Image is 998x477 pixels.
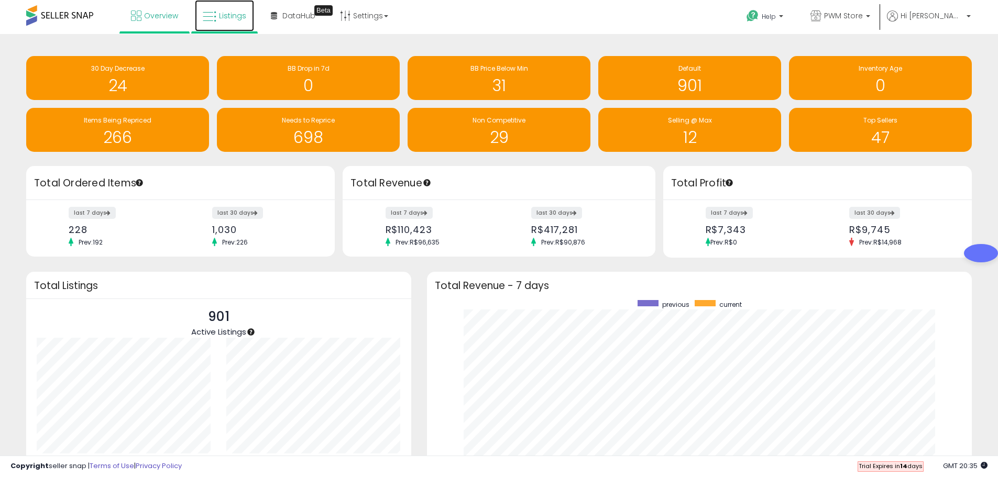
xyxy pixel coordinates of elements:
span: previous [662,300,689,309]
h1: 29 [413,129,585,146]
a: BB Price Below Min 31 [408,56,590,100]
div: Tooltip anchor [422,178,432,187]
span: Top Sellers [863,116,897,125]
i: Get Help [746,9,759,23]
span: Trial Expires in days [859,462,923,470]
span: Non Competitive [473,116,525,125]
a: BB Drop in 7d 0 [217,56,400,100]
div: Tooltip anchor [246,327,256,337]
h1: 266 [31,129,204,146]
label: last 7 days [386,207,433,219]
h3: Total Revenue [350,176,648,191]
span: Hi [PERSON_NAME] [901,10,963,21]
h1: 698 [222,129,394,146]
h3: Total Ordered Items [34,176,327,191]
h1: 47 [794,129,967,146]
a: Items Being Repriced 266 [26,108,209,152]
a: Top Sellers 47 [789,108,972,152]
div: R$110,423 [386,224,491,235]
div: Tooltip anchor [314,5,333,16]
div: R$7,343 [706,224,810,235]
h3: Total Revenue - 7 days [435,282,964,290]
div: Tooltip anchor [135,178,144,187]
span: 2025-10-8 20:35 GMT [943,461,988,471]
a: 30 Day Decrease 24 [26,56,209,100]
div: 1,030 [212,224,316,235]
h1: 24 [31,77,204,94]
span: Overview [144,10,178,21]
a: Default 901 [598,56,781,100]
a: Non Competitive 29 [408,108,590,152]
span: Help [762,12,776,21]
b: 629 [337,453,354,466]
span: Prev: R$90,876 [536,238,590,247]
strong: Copyright [10,461,49,471]
span: Needs to Reprice [282,116,335,125]
b: 14 [900,462,907,470]
span: DataHub [282,10,315,21]
label: last 7 days [69,207,116,219]
span: Items Being Repriced [84,116,151,125]
div: R$9,745 [849,224,953,235]
b: 0 [89,453,94,466]
span: Inventory Age [859,64,902,73]
b: 901 [149,453,163,466]
span: Prev: 226 [217,238,253,247]
a: Terms of Use [90,461,134,471]
h3: Total Listings [34,282,403,290]
span: Listings [219,10,246,21]
a: Help [738,2,794,34]
span: 30 Day Decrease [91,64,145,73]
label: last 30 days [849,207,900,219]
div: 228 [69,224,173,235]
label: last 7 days [706,207,753,219]
span: PWM Store [824,10,863,21]
a: Inventory Age 0 [789,56,972,100]
span: Prev: R$0 [710,238,737,247]
a: Needs to Reprice 698 [217,108,400,152]
span: Active Listings [191,326,246,337]
b: 272 [273,453,289,466]
span: Selling @ Max [668,116,712,125]
span: Prev: R$96,635 [390,238,445,247]
h1: 901 [604,77,776,94]
p: 901 [191,307,246,327]
div: R$417,281 [531,224,637,235]
span: Prev: 192 [73,238,108,247]
a: Selling @ Max 12 [598,108,781,152]
span: Prev: R$14,968 [854,238,907,247]
span: current [719,300,742,309]
span: BB Price Below Min [470,64,528,73]
span: Default [678,64,701,73]
label: last 30 days [212,207,263,219]
span: BB Drop in 7d [288,64,330,73]
label: last 30 days [531,207,582,219]
div: seller snap | | [10,461,182,471]
h1: 12 [604,129,776,146]
h1: 0 [222,77,394,94]
a: Privacy Policy [136,461,182,471]
h1: 0 [794,77,967,94]
h1: 31 [413,77,585,94]
div: Tooltip anchor [725,178,734,187]
a: Hi [PERSON_NAME] [887,10,971,34]
h3: Total Profit [671,176,964,191]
